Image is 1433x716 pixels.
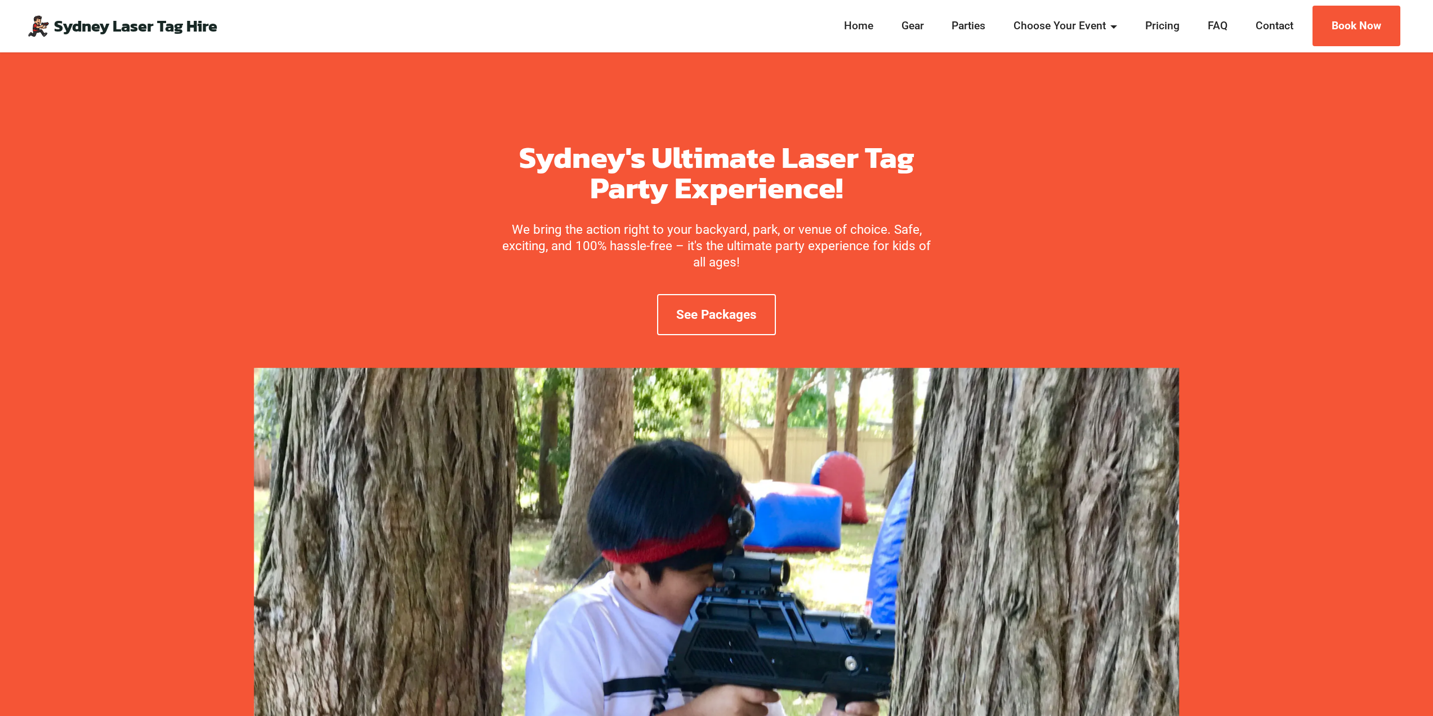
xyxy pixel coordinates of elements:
a: See Packages [657,294,776,335]
a: Sydney Laser Tag Hire [54,18,217,34]
a: Contact [1252,18,1297,34]
img: Mobile Laser Tag Parties Sydney [27,15,50,37]
a: FAQ [1204,18,1231,34]
a: Choose Your Event [1011,18,1121,34]
a: Gear [898,18,927,34]
a: Home [841,18,877,34]
strong: Sydney's Ultimate Laser Tag Party Experience! [519,134,914,210]
a: Pricing [1142,18,1183,34]
a: Parties [949,18,989,34]
a: Book Now [1313,6,1400,47]
p: We bring the action right to your backyard, park, or venue of choice. Safe, exciting, and 100% ha... [501,221,933,270]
